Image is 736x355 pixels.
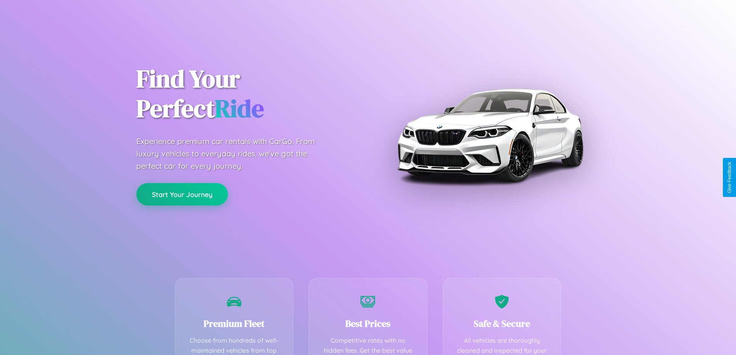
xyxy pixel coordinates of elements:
h1: Find Your Perfect [136,64,357,124]
h3: Premium Fleet [187,317,282,330]
span: Ride [215,92,264,125]
img: Premium BMW car rental vehicle [393,39,586,232]
h3: Safe & Secure [455,317,549,330]
button: Start Your Journey [136,183,228,206]
h3: Best Prices [321,317,415,330]
p: Experience premium car rentals with CarGo. From luxury vehicles to everyday rides, we've got the ... [136,135,330,172]
div: Give Feedback [727,162,732,193]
